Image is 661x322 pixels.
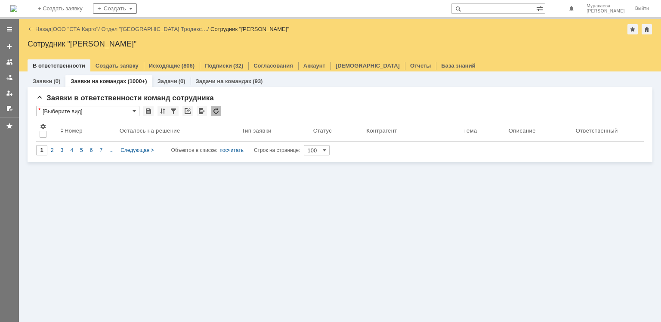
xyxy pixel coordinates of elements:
th: Номер [57,120,116,142]
th: Контрагент [363,120,460,142]
div: Настройки списка отличаются от сохраненных в виде [38,107,40,113]
div: Экспорт списка [197,106,207,116]
div: Тип заявки [241,127,271,134]
div: Обновлять список [211,106,221,116]
a: Перейти на домашнюю страницу [10,5,17,12]
span: ... [109,147,114,153]
a: Заявки на командах [3,55,16,69]
th: Статус [310,120,363,142]
a: В ответственности [33,62,85,69]
a: Заявки на командах [71,78,126,84]
div: Сделать домашней страницей [642,24,652,34]
div: Добавить в избранное [627,24,638,34]
a: Задачи [158,78,177,84]
div: (93) [253,78,263,84]
th: Тема [460,120,505,142]
a: Исходящие [149,62,180,69]
div: Сотрудник "[PERSON_NAME]" [210,26,289,32]
div: Номер [65,127,83,134]
div: Скопировать ссылку на список [182,106,193,116]
span: Настройки [40,123,46,130]
a: Заявки [33,78,52,84]
div: Статус [313,127,332,134]
div: Создать [93,3,137,14]
div: (32) [233,62,243,69]
div: (1000+) [127,78,147,84]
a: База знаний [441,62,475,69]
div: Ответственный [576,127,618,134]
div: / [102,26,211,32]
div: Сортировка... [158,106,168,116]
a: Отдел "[GEOGRAPHIC_DATA] Тродекс… [102,26,207,32]
div: Описание [509,127,536,134]
span: 2 [51,147,54,153]
div: Сохранить вид [143,106,154,116]
a: Мои согласования [3,102,16,115]
a: Мои заявки [3,86,16,100]
span: 7 [99,147,102,153]
span: 5 [80,147,83,153]
a: Подписки [205,62,232,69]
th: Осталось на решение [116,120,238,142]
img: logo [10,5,17,12]
div: посчитать [219,145,244,155]
span: Заявки в ответственности команд сотрудника [36,94,214,102]
div: Тема [463,127,477,134]
a: Назад [35,26,51,32]
th: Тип заявки [238,120,309,142]
i: Строк на странице: [171,145,300,155]
a: ООО "СТА Карго" [53,26,99,32]
div: Осталось на решение [120,127,180,134]
a: [DEMOGRAPHIC_DATA] [336,62,400,69]
div: | [51,25,53,32]
a: Создать заявку [96,62,139,69]
span: Следующая > [120,147,154,153]
span: [PERSON_NAME] [587,9,625,14]
span: 6 [90,147,93,153]
div: (0) [53,78,60,84]
span: Объектов в списке: [171,147,217,153]
div: Фильтрация... [168,106,179,116]
div: (806) [182,62,195,69]
a: Согласования [253,62,293,69]
a: Создать заявку [3,40,16,53]
a: Аккаунт [303,62,325,69]
span: Расширенный поиск [536,4,545,12]
div: (0) [179,78,185,84]
div: Контрагент [366,127,398,134]
a: Заявки в моей ответственности [3,71,16,84]
span: Муракаева [587,3,625,9]
a: Отчеты [410,62,431,69]
span: 3 [61,147,64,153]
div: Сотрудник "[PERSON_NAME]" [28,40,652,48]
span: 4 [70,147,73,153]
a: Задачи на командах [196,78,252,84]
div: / [53,26,102,32]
